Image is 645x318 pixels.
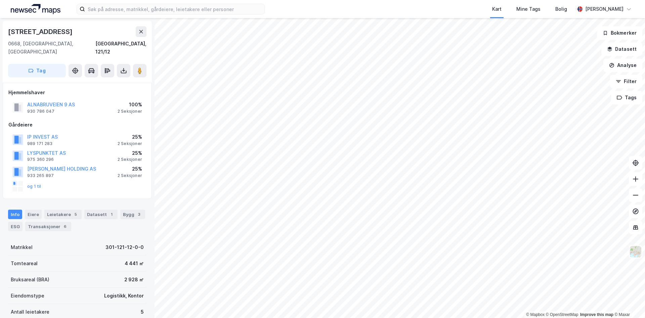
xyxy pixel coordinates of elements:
[8,89,146,97] div: Hjemmelshaver
[11,259,38,268] div: Tomteareal
[492,5,502,13] div: Kart
[11,4,60,14] img: logo.a4113a55bc3d86da70a041830d287a7e.svg
[136,211,142,218] div: 3
[95,40,146,56] div: [GEOGRAPHIC_DATA], 121/12
[108,211,115,218] div: 1
[125,259,144,268] div: 4 441 ㎡
[601,42,642,56] button: Datasett
[27,109,54,114] div: 930 786 047
[118,173,142,178] div: 2 Seksjoner
[141,308,144,316] div: 5
[11,292,44,300] div: Eiendomstype
[118,109,142,114] div: 2 Seksjoner
[44,210,82,219] div: Leietakere
[25,210,42,219] div: Eiere
[8,222,23,231] div: ESG
[105,243,144,251] div: 301-121-12-0-0
[118,165,142,173] div: 25%
[11,276,49,284] div: Bruksareal (BRA)
[580,312,613,317] a: Improve this map
[8,40,95,56] div: 0668, [GEOGRAPHIC_DATA], [GEOGRAPHIC_DATA]
[118,133,142,141] div: 25%
[611,286,645,318] div: Kontrollprogram for chat
[27,173,54,178] div: 933 265 897
[118,157,142,162] div: 2 Seksjoner
[585,5,623,13] div: [PERSON_NAME]
[8,26,74,37] div: [STREET_ADDRESS]
[120,210,145,219] div: Bygg
[8,64,66,77] button: Tag
[85,4,264,14] input: Søk på adresse, matrikkel, gårdeiere, leietakere eller personer
[629,245,642,258] img: Z
[62,223,69,230] div: 6
[516,5,541,13] div: Mine Tags
[611,91,642,104] button: Tags
[104,292,144,300] div: Logistikk, Kontor
[8,121,146,129] div: Gårdeiere
[611,286,645,318] iframe: Chat Widget
[84,210,118,219] div: Datasett
[25,222,71,231] div: Transaksjoner
[27,157,54,162] div: 975 360 296
[546,312,578,317] a: OpenStreetMap
[526,312,545,317] a: Mapbox
[8,210,22,219] div: Info
[118,101,142,109] div: 100%
[603,59,642,72] button: Analyse
[27,141,52,146] div: 989 171 283
[72,211,79,218] div: 5
[118,149,142,157] div: 25%
[610,75,642,88] button: Filter
[118,141,142,146] div: 2 Seksjoner
[555,5,567,13] div: Bolig
[11,308,49,316] div: Antall leietakere
[11,243,33,251] div: Matrikkel
[597,26,642,40] button: Bokmerker
[124,276,144,284] div: 2 928 ㎡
